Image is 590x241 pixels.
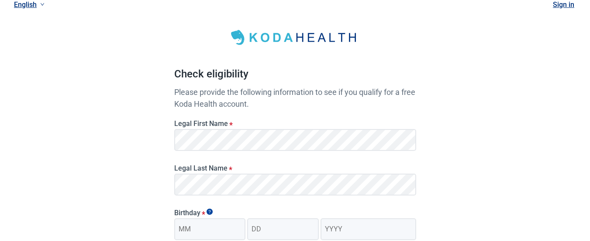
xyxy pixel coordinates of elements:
[247,218,319,240] input: Birth day
[207,209,213,215] span: Show tooltip
[553,0,574,9] a: Sign in
[174,86,416,110] p: Please provide the following information to see if you qualify for a free Koda Health account.
[321,218,416,240] input: Birth year
[225,27,365,49] img: Koda Health
[174,119,416,128] label: Legal First Name
[174,218,246,240] input: Birth month
[174,164,416,172] label: Legal Last Name
[40,2,45,7] span: down
[174,209,416,217] legend: Birthday
[174,66,416,86] h1: Check eligibility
